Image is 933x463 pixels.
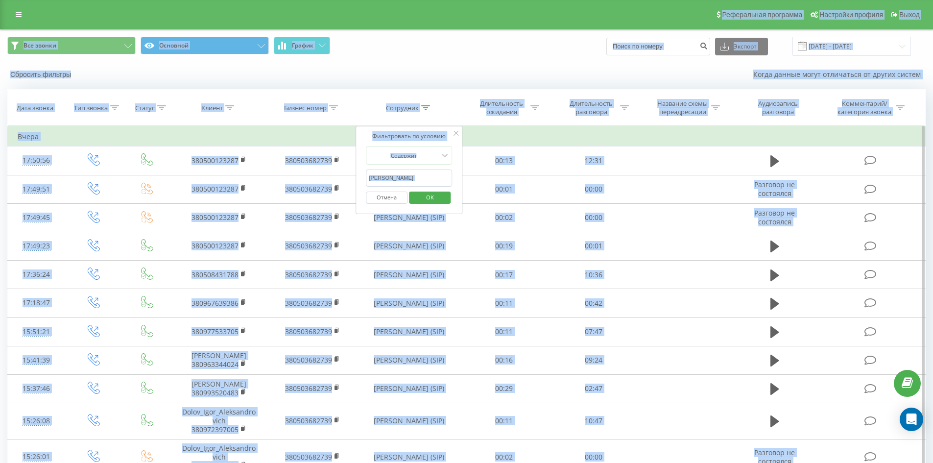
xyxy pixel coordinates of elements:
a: 380500123287 [191,213,239,222]
td: [PERSON_NAME] (SIP) [359,261,459,289]
div: Дата звонка [17,104,53,112]
div: Тип звонка [74,104,108,112]
a: 380503682739 [285,270,332,279]
div: 15:41:39 [18,351,55,370]
a: 380967639386 [191,298,239,308]
div: Название схемы переадресации [656,99,709,116]
span: OK [416,190,444,205]
a: 380503682739 [285,327,332,336]
div: Бизнес номер [284,104,327,112]
button: Сбросить фильтры [7,70,76,79]
td: [PERSON_NAME] (SIP) [359,317,459,346]
td: [PERSON_NAME] (SIP) [359,403,459,439]
a: 380963344024 [191,360,239,369]
td: 02:47 [549,374,639,403]
span: Выход [899,11,920,19]
div: 15:37:46 [18,379,55,398]
input: Поиск по номеру [606,38,710,55]
td: [PERSON_NAME] (SIP) [359,346,459,374]
div: 15:51:21 [18,322,55,341]
td: 00:13 [459,146,549,175]
td: 00:01 [459,175,549,203]
td: Вчера [8,127,926,146]
a: 380503682739 [285,156,332,165]
td: 00:02 [459,203,549,232]
a: 380972397005 [191,425,239,434]
td: 09:24 [549,346,639,374]
a: 380500123287 [191,184,239,194]
a: 380503682739 [285,213,332,222]
button: Основной [141,37,269,54]
div: Длительность разговора [565,99,618,116]
a: 380508431788 [191,270,239,279]
td: [PERSON_NAME] (SIP) [359,289,459,317]
a: 380503682739 [285,452,332,462]
td: [PERSON_NAME] [172,374,265,403]
button: Все звонки [7,37,136,54]
div: Комментарий/категория звонка [836,99,893,116]
input: Введите значение [366,170,452,187]
div: 15:26:08 [18,412,55,431]
div: Аудиозапись разговора [746,99,810,116]
a: 380503682739 [285,241,332,250]
a: Когда данные могут отличаться от других систем [753,70,926,79]
a: 380503682739 [285,384,332,393]
td: 00:00 [549,203,639,232]
span: Настройки профиля [819,11,883,19]
div: Фильтровать по условию [366,131,452,141]
span: Реферальная программа [722,11,802,19]
td: 00:42 [549,289,639,317]
div: Сотрудник [386,104,419,112]
td: 00:11 [459,289,549,317]
div: Клиент [201,104,223,112]
td: 00:16 [459,346,549,374]
td: 00:29 [459,374,549,403]
button: График [274,37,330,54]
div: 17:49:51 [18,180,55,199]
div: 17:50:56 [18,151,55,170]
td: [PERSON_NAME] (SIP) [359,374,459,403]
a: 380977533705 [191,327,239,336]
span: Разговор не состоялся [754,180,795,198]
a: 380503682739 [285,298,332,308]
td: [PERSON_NAME] [172,346,265,374]
td: [PERSON_NAME] (SIP) [359,232,459,260]
span: График [292,42,313,49]
div: 17:18:47 [18,293,55,313]
a: 380993520483 [191,388,239,397]
div: 17:36:24 [18,265,55,284]
td: 10:36 [549,261,639,289]
td: 00:19 [459,232,549,260]
td: 00:17 [459,261,549,289]
td: [PERSON_NAME] (SIP) [359,203,459,232]
a: 380500123287 [191,156,239,165]
td: 07:47 [549,317,639,346]
div: 17:49:23 [18,237,55,256]
span: Все звонки [24,42,56,49]
button: Экспорт [715,38,768,55]
td: 10:47 [549,403,639,439]
div: Статус [135,104,155,112]
a: 380503682739 [285,355,332,365]
td: Dolov_Igor_Aleksandrovich [172,403,265,439]
td: 00:00 [549,175,639,203]
div: Open Intercom Messenger [900,408,923,431]
button: OK [409,192,451,204]
td: 00:01 [549,232,639,260]
a: 380503682739 [285,416,332,425]
a: 380503682739 [285,184,332,194]
div: Длительность ожидания [476,99,528,116]
td: 00:11 [459,403,549,439]
a: 380500123287 [191,241,239,250]
td: 00:11 [459,317,549,346]
div: 17:49:45 [18,208,55,227]
span: Разговор не состоялся [754,208,795,226]
button: Отмена [366,192,407,204]
td: 12:31 [549,146,639,175]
